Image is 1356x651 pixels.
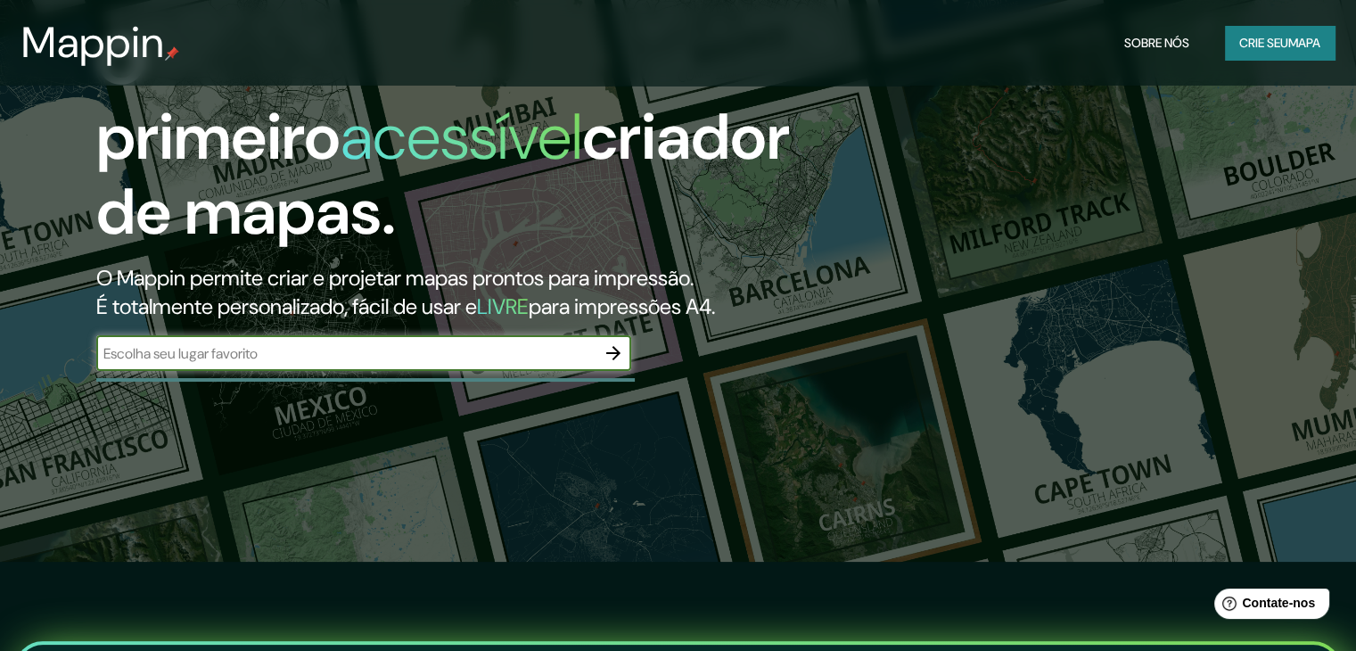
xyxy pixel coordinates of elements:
img: pino de mapa [165,46,179,61]
font: É totalmente personalizado, fácil de usar e [96,293,477,320]
iframe: Iniciador de widget de ajuda [1197,581,1336,631]
font: LIVRE [477,293,529,320]
font: Mappin [21,14,165,70]
font: Crie seu [1239,35,1288,51]
font: para impressões A4. [529,293,715,320]
font: criador de mapas. [96,95,790,253]
font: acessível [341,95,582,178]
font: O primeiro [96,21,341,178]
font: Sobre nós [1124,35,1189,51]
font: O Mappin permite criar e projetar mapas prontos para impressão. [96,264,694,292]
input: Escolha seu lugar favorito [96,343,596,364]
button: Sobre nós [1117,26,1196,60]
font: mapa [1288,35,1320,51]
button: Crie seumapa [1225,26,1335,60]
